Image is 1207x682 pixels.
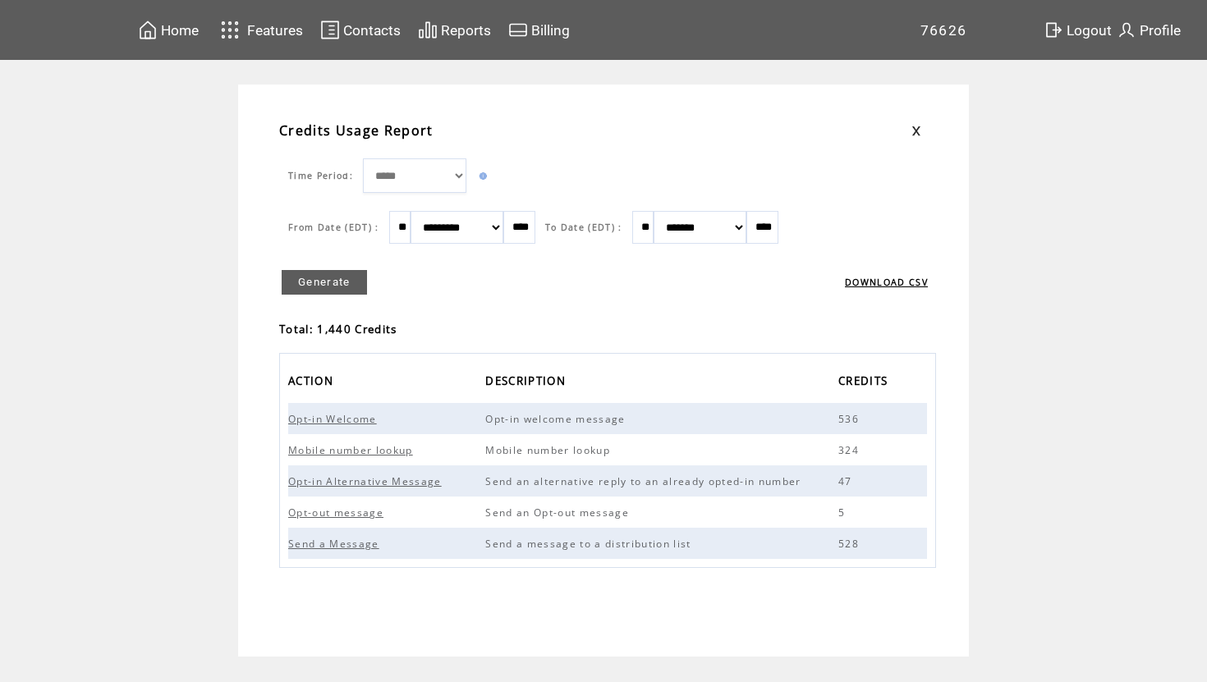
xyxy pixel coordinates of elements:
[838,506,849,520] span: 5
[288,536,388,550] a: Send a Message
[288,443,417,457] span: Mobile number lookup
[216,16,245,43] img: features.svg
[845,277,928,288] a: DOWNLOAD CSV
[288,368,342,396] a: ACTION
[320,20,340,40] img: contacts.svg
[1114,17,1183,43] a: Profile
[441,22,491,39] span: Reports
[288,442,421,456] a: Mobile number lookup
[279,121,434,140] span: Credits Usage Report
[838,537,863,551] span: 528
[415,17,493,43] a: Reports
[920,22,967,39] span: 76626
[288,537,383,551] span: Send a Message
[485,537,695,551] span: Send a message to a distribution list
[531,22,570,39] span: Billing
[1067,22,1112,39] span: Logout
[1044,20,1063,40] img: exit.svg
[545,222,622,233] span: To Date (EDT) :
[138,20,158,40] img: home.svg
[247,22,303,39] span: Features
[1117,20,1136,40] img: profile.svg
[475,172,487,180] img: help.gif
[288,505,392,519] a: Opt-out message
[485,474,805,488] span: Send an alternative reply to an already opted-in number
[288,411,385,425] a: Opt-in Welcome
[161,22,199,39] span: Home
[838,443,863,457] span: 324
[1140,22,1181,39] span: Profile
[288,222,379,233] span: From Date (EDT) :
[838,369,892,396] span: CREDITS
[838,412,863,426] span: 536
[288,412,381,426] span: Opt-in Welcome
[343,22,401,39] span: Contacts
[318,17,403,43] a: Contacts
[288,474,446,488] span: Opt-in Alternative Message
[485,369,570,396] span: DESCRIPTION
[135,17,201,43] a: Home
[485,368,574,396] a: DESCRIPTION
[508,20,528,40] img: creidtcard.svg
[838,368,896,396] a: CREDITS
[485,412,629,426] span: Opt-in welcome message
[288,170,353,181] span: Time Period:
[485,506,633,520] span: Send an Opt-out message
[288,474,450,487] a: Opt-in Alternative Message
[282,270,367,295] a: Generate
[506,17,572,43] a: Billing
[288,369,337,396] span: ACTION
[288,506,388,520] span: Opt-out message
[213,14,306,46] a: Features
[485,443,614,457] span: Mobile number lookup
[838,474,856,488] span: 47
[1041,17,1114,43] a: Logout
[418,20,438,40] img: chart.svg
[279,322,397,336] span: Total: 1,440 Credits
